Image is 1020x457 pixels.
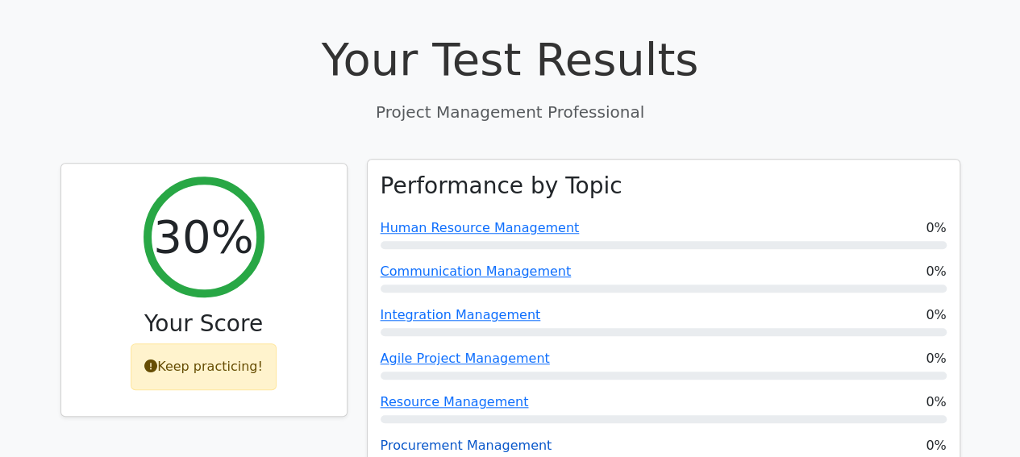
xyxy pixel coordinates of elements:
[926,393,946,412] span: 0%
[926,218,946,238] span: 0%
[153,210,253,264] h2: 30%
[381,172,622,200] h3: Performance by Topic
[381,307,541,322] a: Integration Management
[131,343,277,390] div: Keep practicing!
[926,349,946,368] span: 0%
[60,100,960,124] p: Project Management Professional
[381,264,572,279] a: Communication Management
[381,394,529,409] a: Resource Management
[381,438,552,453] a: Procurement Management
[74,310,334,338] h3: Your Score
[60,32,960,86] h1: Your Test Results
[926,305,946,325] span: 0%
[926,436,946,455] span: 0%
[926,262,946,281] span: 0%
[381,220,580,235] a: Human Resource Management
[381,351,550,366] a: Agile Project Management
